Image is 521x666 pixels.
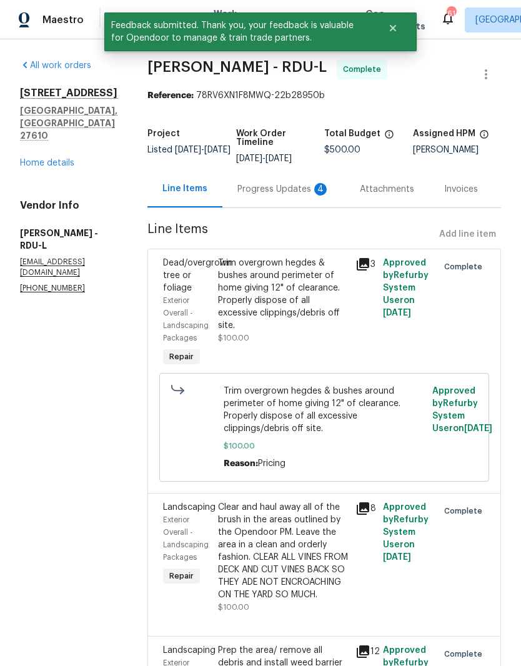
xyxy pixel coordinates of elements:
[447,7,455,20] div: 61
[360,183,414,196] div: Attachments
[147,223,434,246] span: Line Items
[175,146,231,154] span: -
[147,91,194,100] b: Reference:
[383,259,429,317] span: Approved by Refurby System User on
[236,154,292,163] span: -
[163,516,209,561] span: Exterior Overall - Landscaping Packages
[372,16,414,41] button: Close
[444,261,487,273] span: Complete
[20,159,74,167] a: Home details
[324,146,360,154] span: $500.00
[444,648,487,660] span: Complete
[218,501,348,601] div: Clear and haul away all of the brush in the areas outlined by the Opendoor PM. Leave the area in ...
[444,505,487,517] span: Complete
[383,309,411,317] span: [DATE]
[343,63,386,76] span: Complete
[147,89,501,102] div: 78RV6XN1F8MWQ-22b28950b
[214,7,246,32] span: Work Orders
[365,7,425,32] span: Geo Assignments
[236,129,325,147] h5: Work Order Timeline
[20,61,91,70] a: All work orders
[314,183,327,196] div: 4
[104,12,372,51] span: Feedback submitted. Thank you, your feedback is valuable for Opendoor to manage & train trade par...
[175,146,201,154] span: [DATE]
[384,129,394,146] span: The total cost of line items that have been proposed by Opendoor. This sum includes line items th...
[224,440,425,452] span: $100.00
[147,59,327,74] span: [PERSON_NAME] - RDU-L
[432,387,492,433] span: Approved by Refurby System User on
[147,146,231,154] span: Listed
[218,257,348,332] div: Trim overgrown hegdes & bushes around perimeter of home giving 12" of clearance. Properly dispose...
[355,501,375,516] div: 8
[444,183,478,196] div: Invoices
[383,553,411,562] span: [DATE]
[355,644,375,659] div: 12
[224,385,425,435] span: Trim overgrown hegdes & bushes around perimeter of home giving 12" of clearance. Properly dispose...
[204,146,231,154] span: [DATE]
[163,259,232,292] span: Dead/overgrown tree or foliage
[163,646,216,655] span: Landscaping
[20,227,117,252] h5: [PERSON_NAME] - RDU-L
[265,154,292,163] span: [DATE]
[218,334,249,342] span: $100.00
[224,459,258,468] span: Reason:
[237,183,330,196] div: Progress Updates
[218,604,249,611] span: $100.00
[42,14,84,26] span: Maestro
[164,350,199,363] span: Repair
[147,129,180,138] h5: Project
[383,503,429,562] span: Approved by Refurby System User on
[258,459,285,468] span: Pricing
[324,129,380,138] h5: Total Budget
[236,154,262,163] span: [DATE]
[413,146,502,154] div: [PERSON_NAME]
[163,297,209,342] span: Exterior Overall - Landscaping Packages
[413,129,475,138] h5: Assigned HPM
[355,257,375,272] div: 3
[479,129,489,146] span: The hpm assigned to this work order.
[164,570,199,582] span: Repair
[162,182,207,195] div: Line Items
[464,424,492,433] span: [DATE]
[20,199,117,212] h4: Vendor Info
[163,503,216,512] span: Landscaping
